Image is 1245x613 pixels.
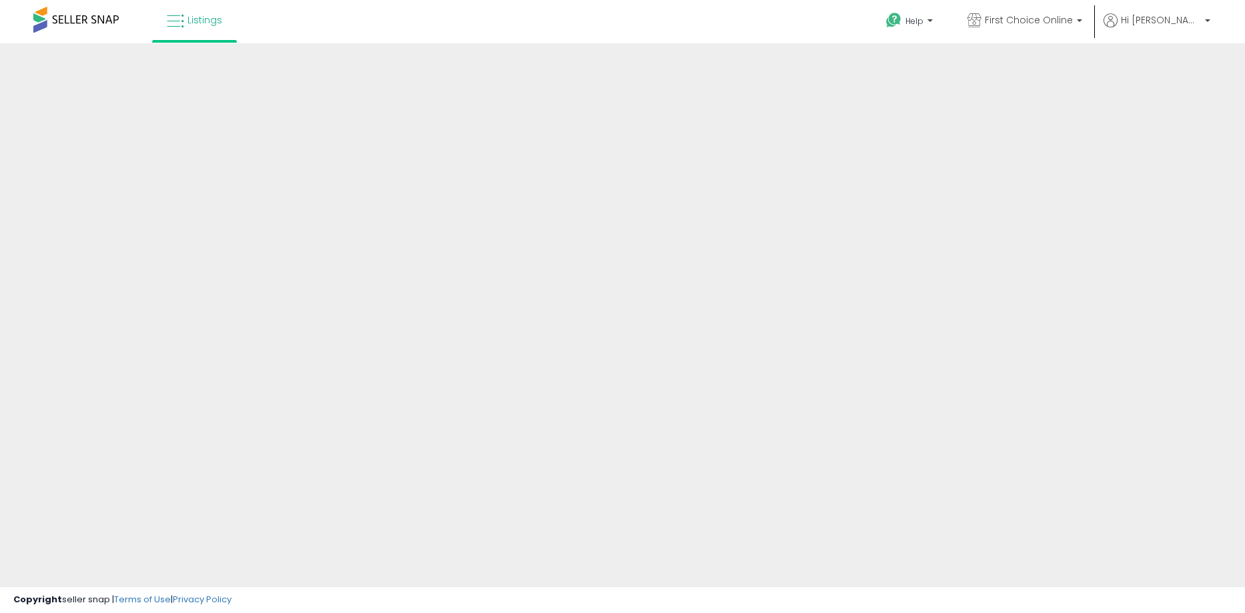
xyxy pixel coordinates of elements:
a: Terms of Use [114,593,171,606]
a: Privacy Policy [173,593,232,606]
a: Help [875,2,946,43]
strong: Copyright [13,593,62,606]
a: Hi [PERSON_NAME] [1104,13,1210,43]
span: Listings [187,13,222,27]
i: Get Help [885,12,902,29]
span: Help [905,15,923,27]
span: Hi [PERSON_NAME] [1121,13,1201,27]
span: First Choice Online [985,13,1073,27]
div: seller snap | | [13,594,232,606]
